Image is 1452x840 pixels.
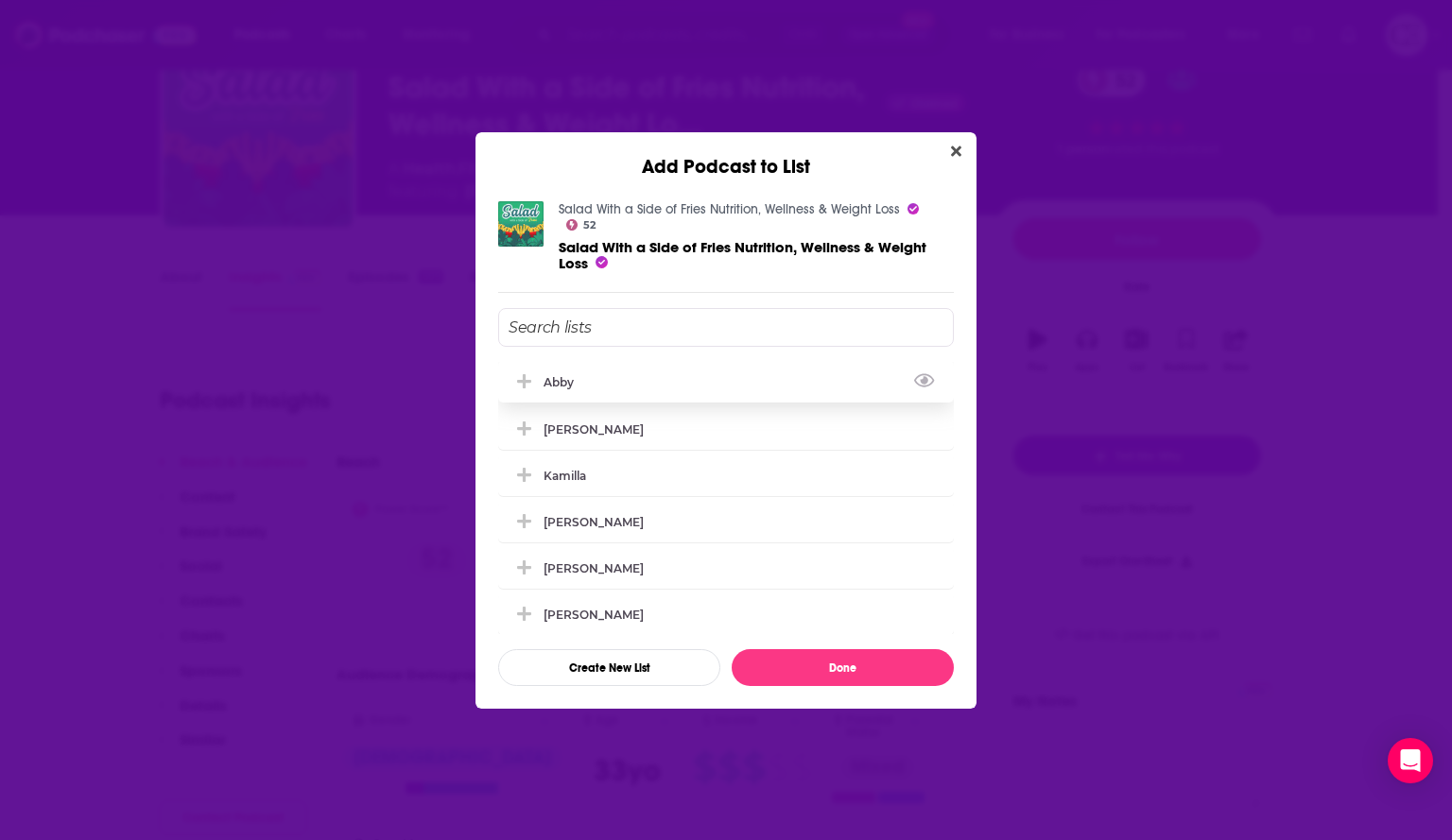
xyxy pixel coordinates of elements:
[732,649,954,686] button: Done
[498,408,954,450] div: Logan
[559,238,926,272] a: Salad With a Side of Fries Nutrition, Wellness & Weight Loss
[583,221,596,230] span: 52
[498,308,954,686] div: Add Podcast To List
[566,219,596,231] a: 52
[544,515,644,529] div: [PERSON_NAME]
[544,422,644,437] div: [PERSON_NAME]
[498,308,954,347] input: Search lists
[544,608,644,622] div: [PERSON_NAME]
[1388,738,1433,783] div: Open Intercom Messenger
[544,561,644,575] div: [PERSON_NAME]
[498,649,720,686] button: Create New List
[498,454,954,496] div: Kamilla
[498,201,544,247] img: Salad With a Side of Fries Nutrition, Wellness & Weight Loss
[544,375,585,389] div: Abby
[544,469,586,483] div: Kamilla
[943,140,969,163] button: Close
[559,201,900,217] a: Salad With a Side of Fries Nutrition, Wellness & Weight Loss
[498,547,954,589] div: Braden
[498,361,954,403] div: Abby
[475,132,977,179] div: Add Podcast to List
[498,501,954,542] div: Ashlyn
[498,593,954,635] div: Elyse
[574,386,585,387] button: View Link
